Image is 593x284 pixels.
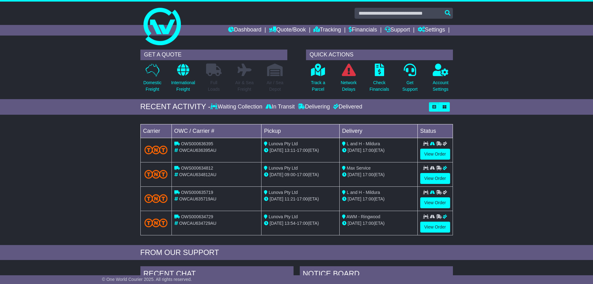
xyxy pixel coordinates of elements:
[140,124,172,138] td: Carrier
[363,148,374,153] span: 17:00
[297,172,308,177] span: 17:00
[363,172,374,177] span: 17:00
[311,63,326,96] a: Track aParcel
[181,190,213,195] span: OWS000635719
[342,220,415,227] div: (ETA)
[347,166,371,171] span: Max Service
[264,171,337,178] div: - (ETA)
[342,196,415,202] div: (ETA)
[341,79,356,93] p: Network Delays
[179,196,216,201] span: OWCAU635719AU
[144,170,168,178] img: TNT_Domestic.png
[347,190,380,195] span: L and H - Mildura
[267,79,284,93] p: Air / Sea Depot
[144,219,168,227] img: TNT_Domestic.png
[140,50,287,60] div: GET A QUOTE
[181,214,213,219] span: OWS000634729
[418,25,445,36] a: Settings
[402,79,417,93] p: Get Support
[297,148,308,153] span: 17:00
[306,50,453,60] div: QUICK ACTIONS
[210,103,264,110] div: Waiting Collection
[385,25,410,36] a: Support
[270,221,283,226] span: [DATE]
[264,147,337,154] div: - (ETA)
[285,172,295,177] span: 09:00
[228,25,261,36] a: Dashboard
[179,172,216,177] span: OWCAU634812AU
[420,197,450,208] a: View Order
[369,63,389,96] a: CheckFinancials
[269,214,298,219] span: Lunova Pty Ltd
[269,190,298,195] span: Lunova Pty Ltd
[348,148,361,153] span: [DATE]
[171,79,195,93] p: International Freight
[420,149,450,160] a: View Order
[417,124,453,138] td: Status
[285,196,295,201] span: 11:21
[285,221,295,226] span: 13:54
[261,124,340,138] td: Pickup
[348,172,361,177] span: [DATE]
[172,124,261,138] td: OWC / Carrier #
[179,221,216,226] span: OWCAU634729AU
[270,172,283,177] span: [DATE]
[363,196,374,201] span: 17:00
[171,63,195,96] a: InternationalFreight
[348,221,361,226] span: [DATE]
[264,220,337,227] div: - (ETA)
[433,79,449,93] p: Account Settings
[300,266,453,283] div: NOTICE BOARD
[420,222,450,233] a: View Order
[264,103,296,110] div: In Transit
[347,141,380,146] span: L and H - Mildura
[269,141,298,146] span: Lunova Pty Ltd
[346,214,380,219] span: AWM - Ringwood
[340,63,357,96] a: NetworkDelays
[313,25,341,36] a: Tracking
[143,79,161,93] p: Domestic Freight
[140,102,211,111] div: RECENT ACTIVITY -
[420,173,450,184] a: View Order
[269,166,298,171] span: Lunova Pty Ltd
[206,79,222,93] p: Full Loads
[140,266,294,283] div: RECENT CHAT
[342,171,415,178] div: (ETA)
[311,79,325,93] p: Track a Parcel
[144,146,168,154] img: TNT_Domestic.png
[181,141,213,146] span: OWS000636395
[269,25,306,36] a: Quote/Book
[332,103,362,110] div: Delivered
[402,63,418,96] a: GetSupport
[432,63,449,96] a: AccountSettings
[179,148,216,153] span: OWCAU636395AU
[140,248,453,257] div: FROM OUR SUPPORT
[297,196,308,201] span: 17:00
[181,166,213,171] span: OWS000634812
[235,79,254,93] p: Air & Sea Freight
[339,124,417,138] td: Delivery
[102,277,192,282] span: © One World Courier 2025. All rights reserved.
[342,147,415,154] div: (ETA)
[143,63,162,96] a: DomesticFreight
[144,194,168,203] img: TNT_Domestic.png
[296,103,332,110] div: Delivering
[270,148,283,153] span: [DATE]
[270,196,283,201] span: [DATE]
[369,79,389,93] p: Check Financials
[285,148,295,153] span: 13:11
[363,221,374,226] span: 17:00
[297,221,308,226] span: 17:00
[264,196,337,202] div: - (ETA)
[349,25,377,36] a: Financials
[348,196,361,201] span: [DATE]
